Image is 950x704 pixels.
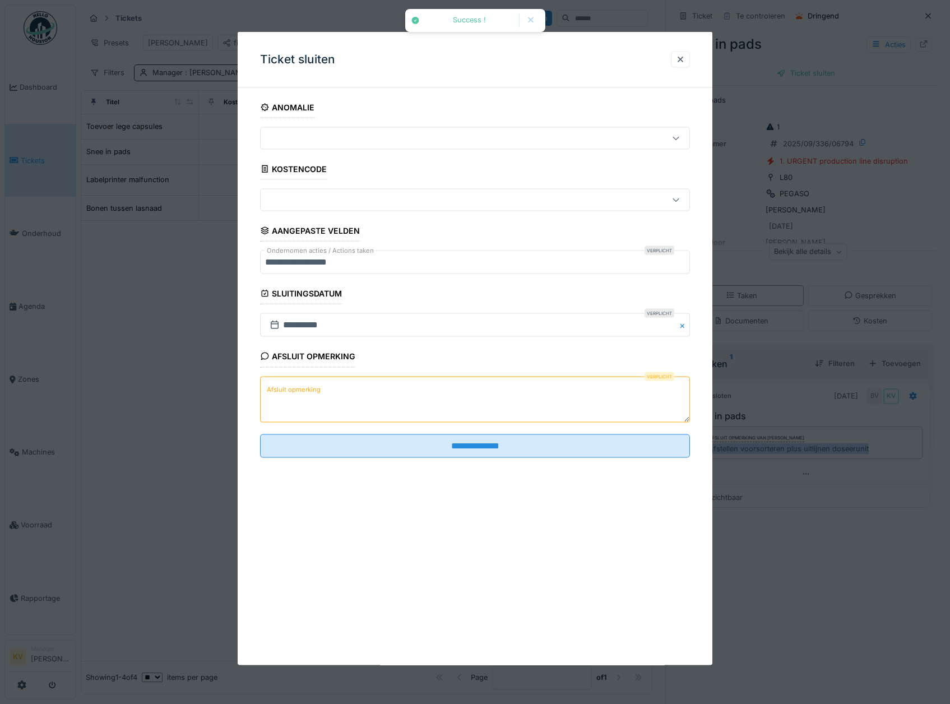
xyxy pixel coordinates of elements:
div: Verplicht [645,246,674,255]
button: Close [678,313,690,337]
div: Kostencode [260,161,327,180]
div: Afsluit opmerking [260,348,356,367]
h3: Ticket sluiten [260,53,335,67]
div: Aangepaste velden [260,223,360,242]
div: Verplicht [645,309,674,318]
div: Success ! [425,16,513,25]
div: Anomalie [260,99,315,118]
label: Ondernomen acties / Actions taken [265,246,376,256]
div: Sluitingsdatum [260,285,342,304]
label: Afsluit opmerking [265,382,323,396]
div: Verplicht [645,372,674,381]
